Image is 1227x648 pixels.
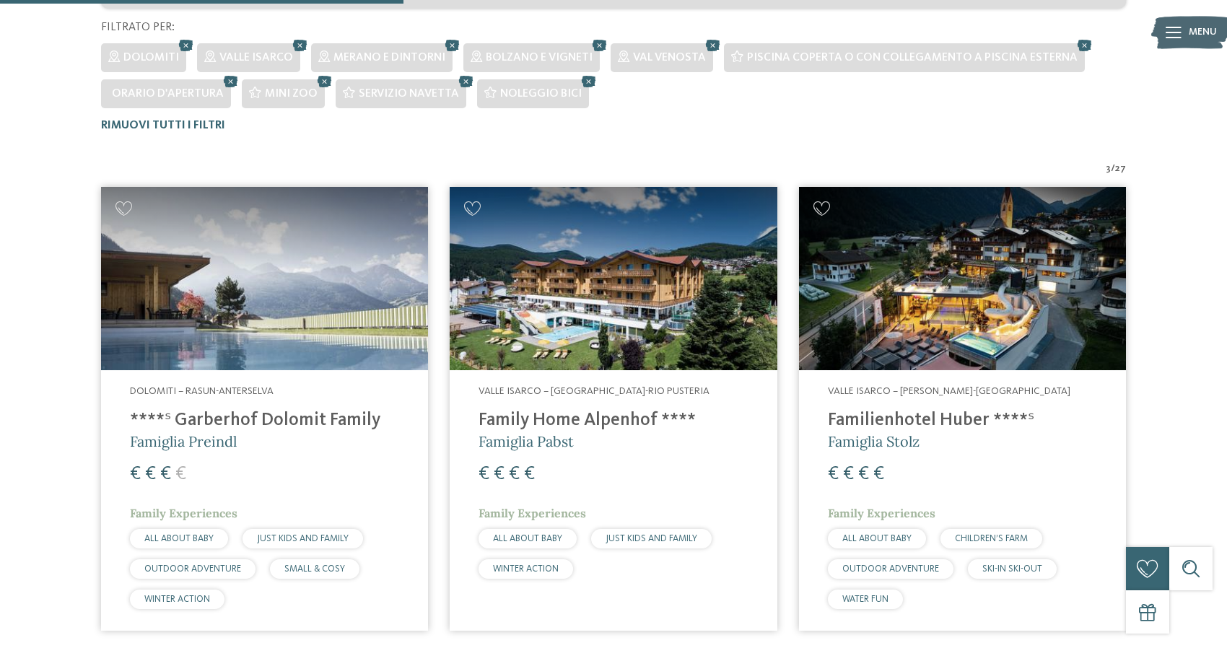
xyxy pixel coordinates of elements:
span: Noleggio bici [500,88,582,100]
span: € [130,465,141,483]
a: Cercate un hotel per famiglie? Qui troverete solo i migliori! Valle Isarco – [PERSON_NAME]-[GEOGR... [799,187,1126,631]
img: Cercate un hotel per famiglie? Qui troverete solo i migliori! [799,187,1126,371]
h4: ****ˢ Garberhof Dolomit Family [130,410,399,432]
span: Valle Isarco [219,52,293,64]
span: 3 [1106,162,1111,176]
span: JUST KIDS AND FAMILY [257,534,349,543]
span: € [494,465,505,483]
span: WINTER ACTION [144,595,210,604]
h4: Family Home Alpenhof **** [479,410,748,432]
span: Mini zoo [265,88,318,100]
span: SMALL & COSY [284,564,345,574]
span: WINTER ACTION [493,564,559,574]
span: € [524,465,535,483]
span: € [858,465,869,483]
h4: Familienhotel Huber ****ˢ [828,410,1097,432]
span: Family Experiences [828,506,935,520]
span: Val Venosta [633,52,706,64]
span: € [479,465,489,483]
span: Valle Isarco – [GEOGRAPHIC_DATA]-Rio Pusteria [479,386,709,396]
span: ALL ABOUT BABY [842,534,912,543]
span: Orario d'apertura [112,88,224,100]
span: Family Experiences [479,506,586,520]
span: Valle Isarco – [PERSON_NAME]-[GEOGRAPHIC_DATA] [828,386,1070,396]
span: ALL ABOUT BABY [493,534,562,543]
a: Cercate un hotel per famiglie? Qui troverete solo i migliori! Dolomiti – Rasun-Anterselva ****ˢ G... [101,187,428,631]
span: Rimuovi tutti i filtri [101,120,225,131]
a: Cercate un hotel per famiglie? Qui troverete solo i migliori! Valle Isarco – [GEOGRAPHIC_DATA]-Ri... [450,187,777,631]
span: SKI-IN SKI-OUT [982,564,1042,574]
img: Cercate un hotel per famiglie? Qui troverete solo i migliori! [101,187,428,371]
span: JUST KIDS AND FAMILY [606,534,697,543]
span: OUTDOOR ADVENTURE [842,564,939,574]
span: 27 [1115,162,1126,176]
span: Dolomiti – Rasun-Anterselva [130,386,274,396]
span: Famiglia Stolz [828,432,920,450]
span: € [175,465,186,483]
img: Family Home Alpenhof **** [450,187,777,371]
span: € [145,465,156,483]
span: CHILDREN’S FARM [955,534,1028,543]
span: € [509,465,520,483]
span: Family Experiences [130,506,237,520]
span: Servizio navetta [359,88,459,100]
span: Famiglia Pabst [479,432,574,450]
span: Filtrato per: [101,22,175,33]
span: ALL ABOUT BABY [144,534,214,543]
span: Bolzano e vigneti [486,52,593,64]
span: € [828,465,839,483]
span: € [873,465,884,483]
span: € [160,465,171,483]
span: / [1111,162,1115,176]
span: Piscina coperta o con collegamento a piscina esterna [747,52,1078,64]
span: € [843,465,854,483]
span: Famiglia Preindl [130,432,237,450]
span: Merano e dintorni [333,52,445,64]
span: Dolomiti [123,52,179,64]
span: WATER FUN [842,595,888,604]
span: OUTDOOR ADVENTURE [144,564,241,574]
